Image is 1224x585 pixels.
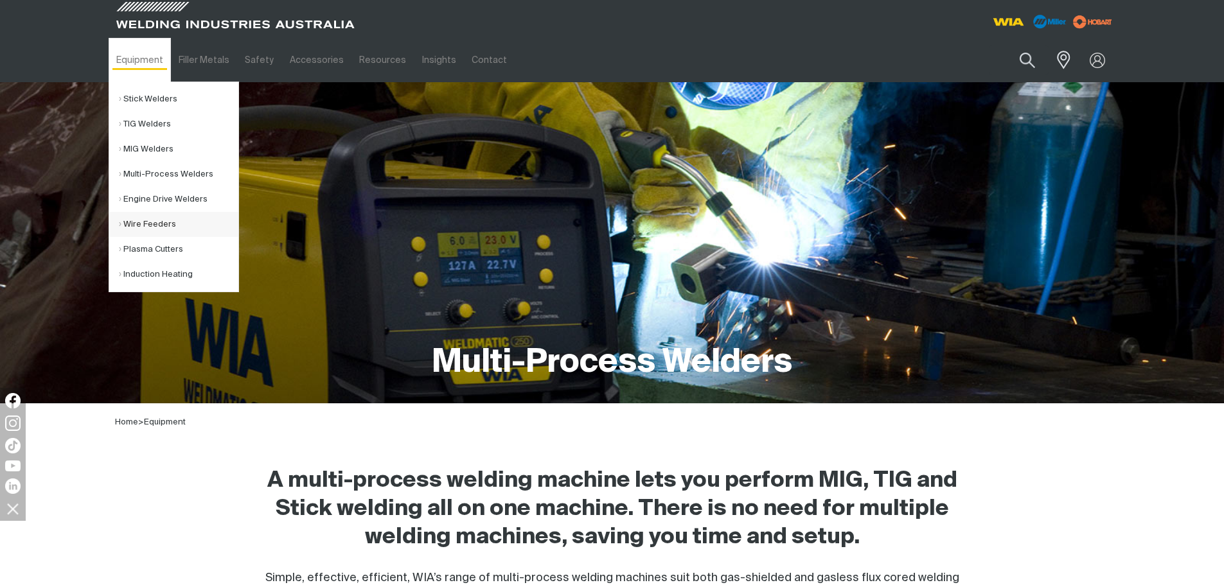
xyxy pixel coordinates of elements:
ul: Equipment Submenu [109,82,239,292]
span: > [138,418,144,426]
img: LinkedIn [5,478,21,494]
a: Equipment [109,38,171,82]
a: MIG Welders [119,137,238,162]
a: Accessories [282,38,351,82]
img: Facebook [5,393,21,408]
h2: A multi-process welding machine lets you perform MIG, TIG and Stick welding all on one machine. T... [250,467,975,552]
h1: Multi-Process Welders [432,342,792,384]
input: Product name or item number... [989,45,1049,75]
a: TIG Welders [119,112,238,137]
a: Wire Feeders [119,212,238,237]
a: Stick Welders [119,87,238,112]
a: Safety [237,38,281,82]
a: Induction Heating [119,262,238,287]
a: Filler Metals [171,38,237,82]
a: Equipment [144,418,186,426]
button: Search products [1006,45,1049,75]
nav: Main [109,38,864,82]
img: hide socials [2,498,24,520]
img: YouTube [5,460,21,471]
a: Insights [414,38,463,82]
a: Contact [464,38,515,82]
img: TikTok [5,438,21,453]
a: Home [115,418,138,426]
img: Instagram [5,415,21,431]
a: Plasma Cutters [119,237,238,262]
a: Multi-Process Welders [119,162,238,187]
a: Engine Drive Welders [119,187,238,212]
img: miller [1069,12,1116,31]
a: Resources [351,38,414,82]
